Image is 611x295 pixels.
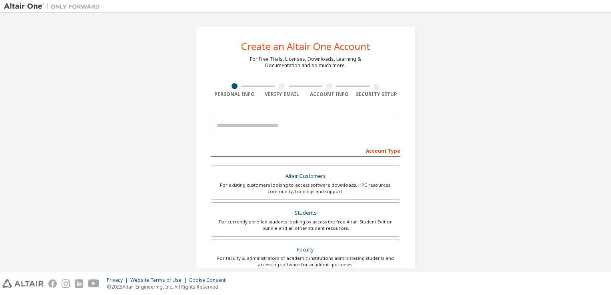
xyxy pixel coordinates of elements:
[107,283,230,290] p: © 2025 Altair Engineering, Inc. All Rights Reserved.
[48,279,57,288] img: facebook.svg
[241,42,370,51] div: Create an Altair One Account
[353,91,401,98] div: Security Setup
[4,2,104,10] img: Altair One
[2,279,44,288] img: altair_logo.svg
[216,207,395,219] div: Students
[88,279,100,288] img: youtube.svg
[216,171,395,182] div: Altair Customers
[107,277,130,283] div: Privacy
[216,255,395,268] div: For faculty & administrators of academic institutions administering students and accessing softwa...
[189,277,230,283] div: Cookie Consent
[216,244,395,255] div: Faculty
[250,56,361,69] div: For Free Trials, Licenses, Downloads, Learning & Documentation and so much more.
[258,91,306,98] div: Verify Email
[216,182,395,195] div: For existing customers looking to access software downloads, HPC resources, community, trainings ...
[216,219,395,231] div: For currently enrolled students looking to access the free Altair Student Edition bundle and all ...
[62,279,70,288] img: instagram.svg
[305,91,353,98] div: Account Info
[211,144,400,157] div: Account Type
[211,91,258,98] div: Personal Info
[75,279,83,288] img: linkedin.svg
[130,277,189,283] div: Website Terms of Use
